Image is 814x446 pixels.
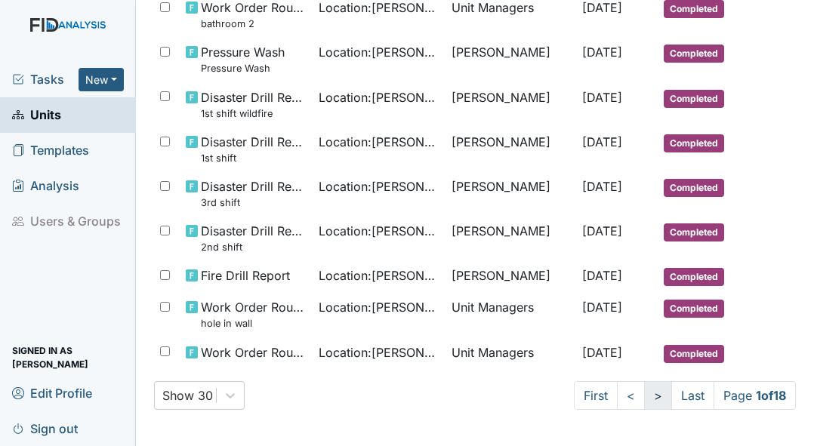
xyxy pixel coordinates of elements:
[162,386,213,404] div: Show 30
[714,381,796,410] span: Page
[319,343,439,361] span: Location : [PERSON_NAME]. [GEOGRAPHIC_DATA]
[12,346,124,369] span: Signed in as [PERSON_NAME]
[446,292,576,337] td: Unit Managers
[79,68,124,91] button: New
[582,268,622,283] span: [DATE]
[319,88,439,106] span: Location : [PERSON_NAME]. [GEOGRAPHIC_DATA]
[582,223,622,238] span: [DATE]
[664,300,724,318] span: Completed
[446,37,576,82] td: [PERSON_NAME]
[201,266,290,285] span: Fire Drill Report
[12,381,92,404] span: Edit Profile
[319,133,439,151] span: Location : [PERSON_NAME]. [GEOGRAPHIC_DATA]
[644,381,672,410] a: >
[664,134,724,152] span: Completed
[12,103,61,127] span: Units
[446,127,576,171] td: [PERSON_NAME]
[201,43,285,75] span: Pressure Wash Pressure Wash
[12,174,79,198] span: Analysis
[201,133,307,165] span: Disaster Drill Report 1st shift
[201,298,307,331] span: Work Order Routine hole in wall
[574,381,796,410] nav: task-pagination
[664,179,724,197] span: Completed
[319,222,439,240] span: Location : [PERSON_NAME]. [GEOGRAPHIC_DATA]
[201,17,307,31] small: bathroom 2
[12,139,89,162] span: Templates
[12,417,78,440] span: Sign out
[319,298,439,316] span: Location : [PERSON_NAME]. [GEOGRAPHIC_DATA]
[582,45,622,60] span: [DATE]
[664,45,724,63] span: Completed
[446,216,576,260] td: [PERSON_NAME]
[664,90,724,108] span: Completed
[664,345,724,363] span: Completed
[664,268,724,286] span: Completed
[319,177,439,195] span: Location : [PERSON_NAME]. [GEOGRAPHIC_DATA]
[671,381,714,410] a: Last
[201,240,307,254] small: 2nd shift
[201,151,307,165] small: 1st shift
[201,106,307,121] small: 1st shift wildfire
[319,266,439,285] span: Location : [PERSON_NAME]. [GEOGRAPHIC_DATA]
[617,381,645,410] a: <
[319,43,439,61] span: Location : [PERSON_NAME]. [GEOGRAPHIC_DATA]
[201,222,307,254] span: Disaster Drill Report 2nd shift
[756,388,786,403] strong: 1 of 18
[582,300,622,315] span: [DATE]
[582,179,622,194] span: [DATE]
[664,223,724,241] span: Completed
[201,343,307,361] span: Work Order Routine
[446,337,576,369] td: Unit Managers
[201,61,285,75] small: Pressure Wash
[201,316,307,331] small: hole in wall
[12,70,79,88] a: Tasks
[201,88,307,121] span: Disaster Drill Report 1st shift wildfire
[446,82,576,127] td: [PERSON_NAME]
[574,381,618,410] a: First
[582,345,622,360] span: [DATE]
[446,260,576,292] td: [PERSON_NAME]
[201,195,307,210] small: 3rd shift
[201,177,307,210] span: Disaster Drill Report 3rd shift
[582,90,622,105] span: [DATE]
[446,171,576,216] td: [PERSON_NAME]
[582,134,622,149] span: [DATE]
